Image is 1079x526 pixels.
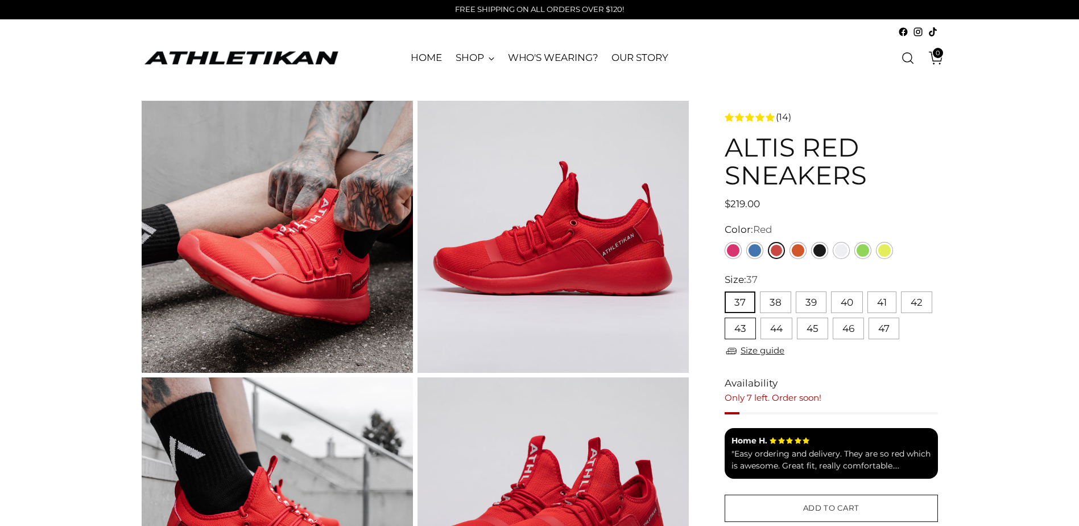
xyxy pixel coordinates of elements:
a: Open cart modal [920,47,943,69]
button: 39 [796,291,826,313]
label: Size: [725,273,758,287]
label: Color: [725,223,772,237]
a: HOME [411,46,442,71]
button: 42 [901,291,932,313]
a: Green [854,242,871,259]
a: Open search modal [896,47,919,69]
button: 47 [869,318,899,339]
a: Blue [746,242,763,259]
button: 40 [831,291,863,313]
h1: ALTIS Red Sneakers [725,133,937,190]
span: Availability [725,376,778,391]
span: Add to cart [803,503,859,513]
span: Red [753,224,772,235]
img: ALTIS Red Sneakers [142,101,413,372]
a: 4.7 rating (14 votes) [725,110,937,124]
span: $219.00 [725,198,760,209]
img: red sneakers close up shot with logo [417,101,689,372]
button: 41 [867,291,896,313]
button: 38 [760,291,791,313]
a: ATHLETIKAN [142,49,341,67]
button: 44 [760,318,792,339]
button: Add to cart [725,495,937,522]
a: OUR STORY [611,46,668,71]
p: FREE SHIPPING ON ALL ORDERS OVER $120! [455,4,624,15]
span: Only 7 left. Order soon! [725,392,821,403]
span: 0 [933,48,943,58]
a: Orange [789,242,807,259]
button: 43 [725,318,756,339]
a: Pink [725,242,742,259]
span: 37 [746,274,758,285]
a: Size guide [725,344,784,358]
a: WHO'S WEARING? [508,46,598,71]
button: 37 [725,291,755,313]
span: (14) [776,110,791,124]
a: Red [768,242,785,259]
a: Yellow [876,242,893,259]
a: White [833,242,850,259]
button: 45 [797,318,828,339]
button: 46 [833,318,864,339]
a: SHOP [456,46,494,71]
a: Black [811,242,828,259]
